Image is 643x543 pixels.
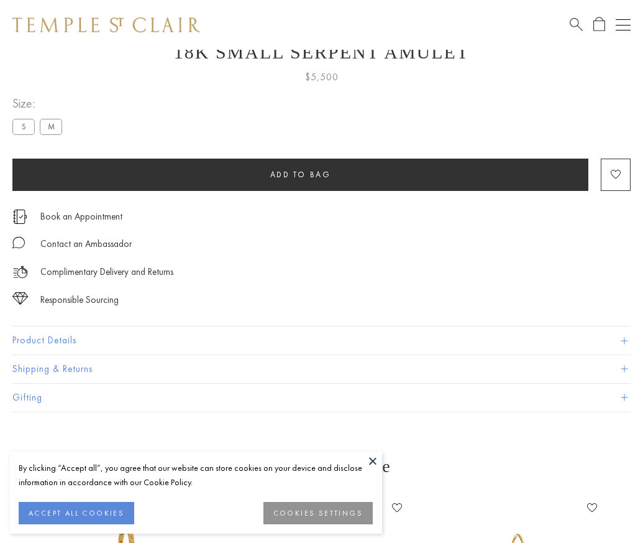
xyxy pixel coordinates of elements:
[12,119,35,134] label: S
[616,17,631,32] button: Open navigation
[12,93,67,114] span: Size:
[19,461,373,490] div: By clicking “Accept all”, you agree that our website can store cookies on your device and disclos...
[12,292,28,305] img: icon_sourcing.svg
[40,264,173,280] p: Complimentary Delivery and Returns
[12,236,25,249] img: MessageIcon-01_2.svg
[40,292,119,308] div: Responsible Sourcing
[305,69,339,85] span: $5,500
[40,119,62,134] label: M
[263,502,373,524] button: COOKIES SETTINGS
[12,264,28,280] img: icon_delivery.svg
[12,327,631,355] button: Product Details
[12,17,200,32] img: Temple St. Clair
[40,210,122,223] a: Book an Appointment
[593,17,605,32] a: Open Shopping Bag
[12,355,631,383] button: Shipping & Returns
[12,384,631,412] button: Gifting
[12,210,27,224] img: icon_appointment.svg
[40,236,132,252] div: Contact an Ambassador
[19,502,134,524] button: ACCEPT ALL COOKIES
[12,42,631,63] h1: 18K Small Serpent Amulet
[270,169,331,180] span: Add to bag
[12,159,588,191] button: Add to bag
[570,17,583,32] a: Search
